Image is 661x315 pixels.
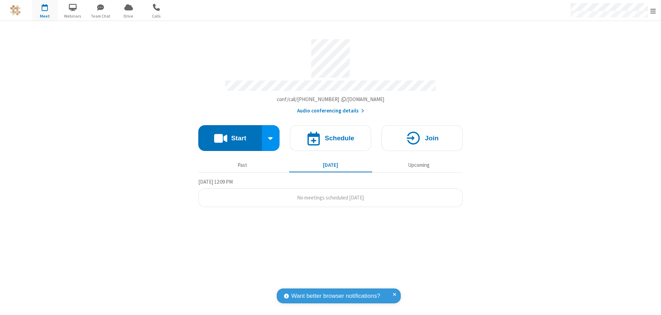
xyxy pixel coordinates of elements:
[88,13,114,19] span: Team Chat
[198,178,463,207] section: Today's Meetings
[644,297,656,310] iframe: Chat
[201,159,284,172] button: Past
[325,135,354,141] h4: Schedule
[277,96,385,102] span: Copy my meeting room link
[32,13,58,19] span: Meet
[290,125,371,151] button: Schedule
[297,194,364,201] span: No meetings scheduled [DATE]
[277,96,385,104] button: Copy my meeting room linkCopy my meeting room link
[10,5,21,15] img: QA Selenium DO NOT DELETE OR CHANGE
[198,125,262,151] button: Start
[116,13,141,19] span: Drive
[231,135,246,141] h4: Start
[198,34,463,115] section: Account details
[291,292,380,301] span: Want better browser notifications?
[425,135,439,141] h4: Join
[381,125,463,151] button: Join
[377,159,460,172] button: Upcoming
[144,13,169,19] span: Calls
[262,125,280,151] div: Start conference options
[289,159,372,172] button: [DATE]
[60,13,86,19] span: Webinars
[297,107,364,115] button: Audio conferencing details
[198,178,233,185] span: [DATE] 12:09 PM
